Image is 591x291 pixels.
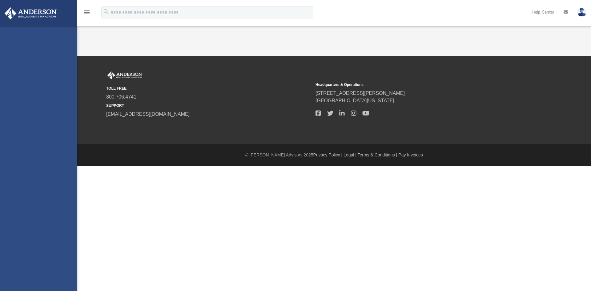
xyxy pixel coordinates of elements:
i: search [103,8,110,15]
i: menu [83,9,90,16]
a: [GEOGRAPHIC_DATA][US_STATE] [316,98,394,103]
a: Pay Invoices [398,152,423,157]
img: Anderson Advisors Platinum Portal [3,7,58,19]
a: [STREET_ADDRESS][PERSON_NAME] [316,91,405,96]
img: User Pic [577,8,586,17]
a: Legal | [344,152,356,157]
small: SUPPORT [106,103,311,108]
a: 800.706.4741 [106,94,136,99]
img: Anderson Advisors Platinum Portal [106,71,143,79]
a: Terms & Conditions | [358,152,397,157]
div: © [PERSON_NAME] Advisors 2025 [77,152,591,158]
a: Privacy Policy | [313,152,343,157]
small: TOLL FREE [106,86,311,91]
a: [EMAIL_ADDRESS][DOMAIN_NAME] [106,111,190,117]
a: menu [83,12,90,16]
small: Headquarters & Operations [316,82,521,87]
